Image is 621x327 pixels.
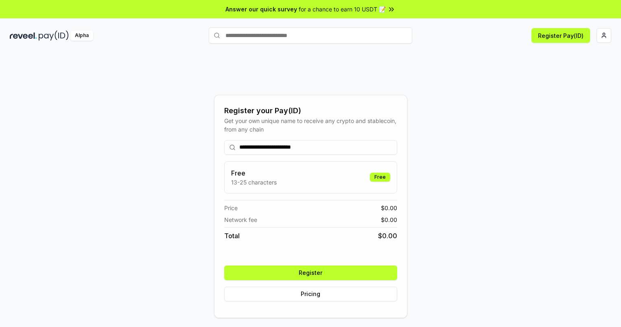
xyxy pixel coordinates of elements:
[231,168,277,178] h3: Free
[70,31,93,41] div: Alpha
[224,105,397,116] div: Register your Pay(ID)
[370,173,390,182] div: Free
[10,31,37,41] img: reveel_dark
[224,116,397,134] div: Get your own unique name to receive any crypto and stablecoin, from any chain
[381,215,397,224] span: $ 0.00
[224,231,240,241] span: Total
[381,204,397,212] span: $ 0.00
[378,231,397,241] span: $ 0.00
[224,266,397,280] button: Register
[39,31,69,41] img: pay_id
[225,5,297,13] span: Answer our quick survey
[531,28,590,43] button: Register Pay(ID)
[224,215,257,224] span: Network fee
[224,204,238,212] span: Price
[299,5,386,13] span: for a chance to earn 10 USDT 📝
[224,287,397,301] button: Pricing
[231,178,277,187] p: 13-25 characters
